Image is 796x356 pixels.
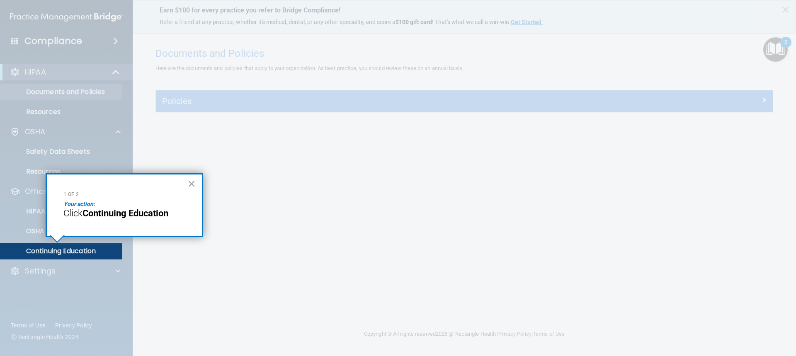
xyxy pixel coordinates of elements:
em: Your action: [63,201,95,207]
strong: Continuing Education [83,208,168,218]
p: Continuing Education [5,247,119,255]
p: 1 of 2 [63,191,185,198]
button: Close [188,177,196,190]
span: Click [63,208,83,218]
